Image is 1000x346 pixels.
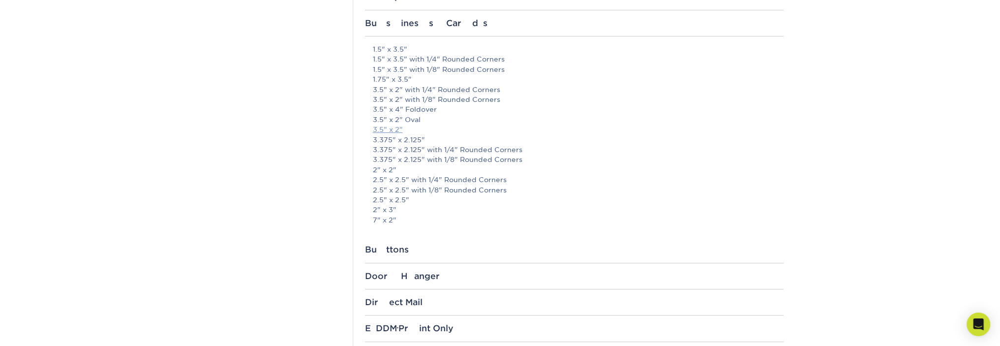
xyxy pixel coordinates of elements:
a: 3.375" x 2.125" with 1/4" Rounded Corners [373,146,522,154]
a: 1.75" x 3.5" [373,75,412,83]
a: 3.5" x 2" [373,126,403,133]
a: 7" x 2" [373,216,396,224]
a: 1.5" x 3.5" with 1/4" Rounded Corners [373,55,505,63]
a: 1.5" x 3.5" [373,45,407,53]
div: Direct Mail [365,297,784,307]
a: 2.5" x 2.5" with 1/8" Rounded Corners [373,186,507,194]
div: Door Hanger [365,271,784,281]
a: 2.5" x 2.5" with 1/4" Rounded Corners [373,176,507,184]
a: 3.5" x 2" with 1/4" Rounded Corners [373,86,500,94]
a: 3.375" x 2.125" with 1/8" Rounded Corners [373,156,522,163]
a: 3.5" x 2" with 1/8" Rounded Corners [373,95,500,103]
div: EDDM Print Only [365,323,784,333]
small: ® [397,326,398,331]
a: 1.5" x 3.5" with 1/8" Rounded Corners [373,65,505,73]
a: 3.5" x 2" Oval [373,116,421,124]
a: 3.375" x 2.125" [373,136,425,144]
a: 2" x 3" [373,206,396,214]
div: Business Cards [365,18,784,28]
div: Buttons [365,245,784,254]
div: Open Intercom Messenger [967,313,990,336]
a: 3.5" x 4" Foldover [373,105,437,113]
a: 2" x 2" [373,166,396,174]
a: 2.5" x 2.5" [373,196,409,204]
